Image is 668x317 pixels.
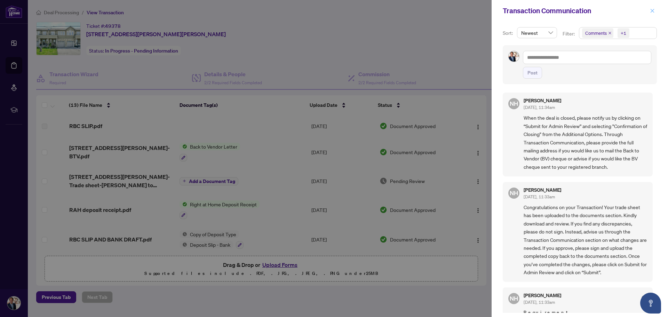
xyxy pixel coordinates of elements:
[608,31,612,35] span: close
[621,30,626,37] div: +1
[524,188,561,192] h5: [PERSON_NAME]
[524,300,555,305] span: [DATE], 11:33am
[524,105,555,110] span: [DATE], 11:34am
[524,114,647,171] span: When the deal is closed, please notify us by clicking on “Submit for Admin Review” and selecting ...
[510,189,518,198] span: NH
[582,28,613,38] span: Comments
[524,98,561,103] h5: [PERSON_NAME]
[503,6,648,16] div: Transaction Communication
[642,295,647,301] span: check-circle
[585,30,607,37] span: Comments
[510,99,518,108] span: NH
[509,51,519,62] img: Profile Icon
[503,29,514,37] p: Sort:
[650,8,655,13] span: close
[524,194,555,199] span: [DATE], 11:33am
[523,67,542,79] button: Post
[563,30,576,38] p: Filter:
[524,293,561,298] h5: [PERSON_NAME]
[510,294,518,303] span: NH
[524,203,647,276] span: Congratulations on your Transaction! Your trade sheet has been uploaded to the documents section....
[524,309,647,316] span: Requirement
[640,293,661,314] button: Open asap
[521,27,553,38] span: Newest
